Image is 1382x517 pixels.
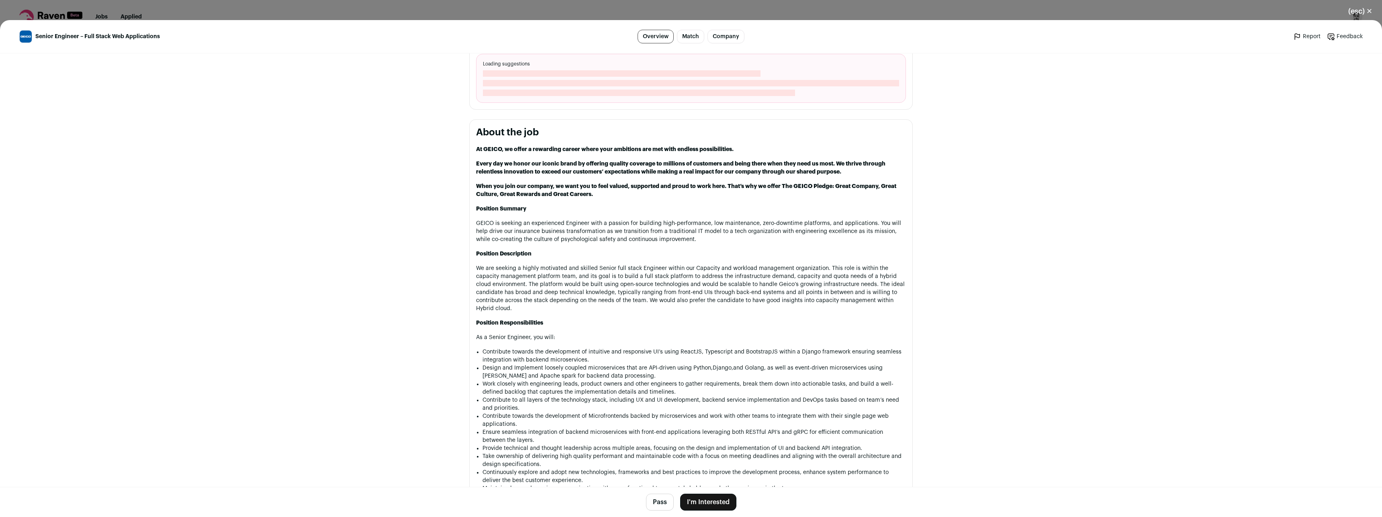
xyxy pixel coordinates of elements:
li: Contribute to all layers of the technology stack, including UX and UI development, backend servic... [482,396,906,412]
li: Provide technical and thought leadership across multiple areas, focusing on the design and implem... [482,444,906,452]
li: Maintain clear and concise communication with cross-functional teams, stakeholders and other engi... [482,484,906,492]
strong: Every day we honor our iconic brand by offering quality coverage to millions of customers and bei... [476,161,885,175]
a: Match [677,30,704,43]
h2: About the job [476,126,906,139]
strong: At GEICO, we offer a rewarding career where your ambitions are met with endless possibilities. [476,147,734,152]
strong: When you join our company, we want you to feel valued, supported and proud to work here. That’s w... [476,184,896,197]
strong: Position Responsibilities [476,320,543,326]
p: As a Senior Engineer, you will: [476,333,906,341]
span: Senior Engineer – Full Stack Web Applications [35,33,160,41]
img: 58da5fe15ec08c86abc5c8fb1424a25c13b7d5ca55c837a70c380ea5d586a04d.jpg [20,31,32,43]
a: Company [707,30,744,43]
button: Close modal [1339,2,1382,20]
p: GEICO is seeking an experienced Engineer with a passion for building high-performance, low mainte... [476,219,906,243]
strong: Position Description [476,251,532,257]
button: I'm Interested [680,494,736,511]
p: We are seeking a highly motivated and skilled Senior full stack Engineer within our Capacity and ... [476,264,906,313]
li: Take ownership of delivering high quality performant and maintainable code with a focus on meetin... [482,452,906,468]
li: Contribute towards the development of intuitive and responsive UI’s using ReactJS, Typescript and... [482,348,906,364]
a: Report [1293,33,1321,41]
li: Contribute towards the development of Microfrontends backed by microservices and work with other ... [482,412,906,428]
li: Work closely with engineering leads, product owners and other engineers to gather requirements, b... [482,380,906,396]
li: Continuously explore and adopt new technologies, frameworks and best practices to improve the dev... [482,468,906,484]
li: Ensure seamless integration of backend microservices with front-end applications leveraging both ... [482,428,906,444]
li: Design and Implement loosely coupled microservices that are API-driven using Python,Django,and Go... [482,364,906,380]
div: Loading suggestions [476,54,906,103]
strong: Position Summary [476,206,526,212]
button: Pass [646,494,674,511]
a: Feedback [1327,33,1363,41]
a: Overview [638,30,674,43]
